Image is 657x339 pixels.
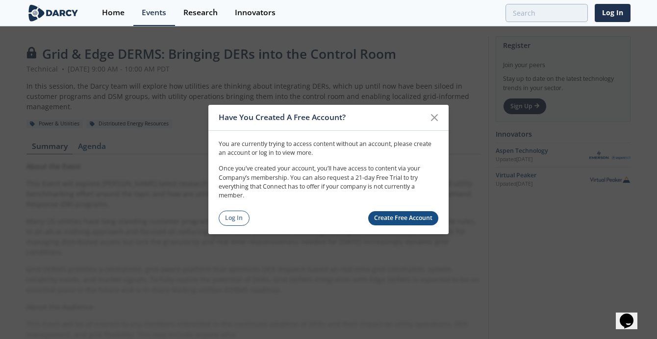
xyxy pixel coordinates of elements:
div: Have You Created A Free Account? [219,108,425,127]
a: Create Free Account [368,211,439,225]
iframe: chat widget [616,300,647,329]
a: Log In [595,4,631,22]
input: Advanced Search [505,4,588,22]
a: Log In [219,211,250,226]
div: Innovators [235,9,276,17]
div: Events [142,9,166,17]
p: You are currently trying to access content without an account, please create an account or log in... [219,139,438,157]
img: logo-wide.svg [26,4,80,22]
p: Once you’ve created your account, you’ll have access to content via your Company’s membership. Yo... [219,164,438,200]
div: Research [183,9,218,17]
div: Home [102,9,125,17]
